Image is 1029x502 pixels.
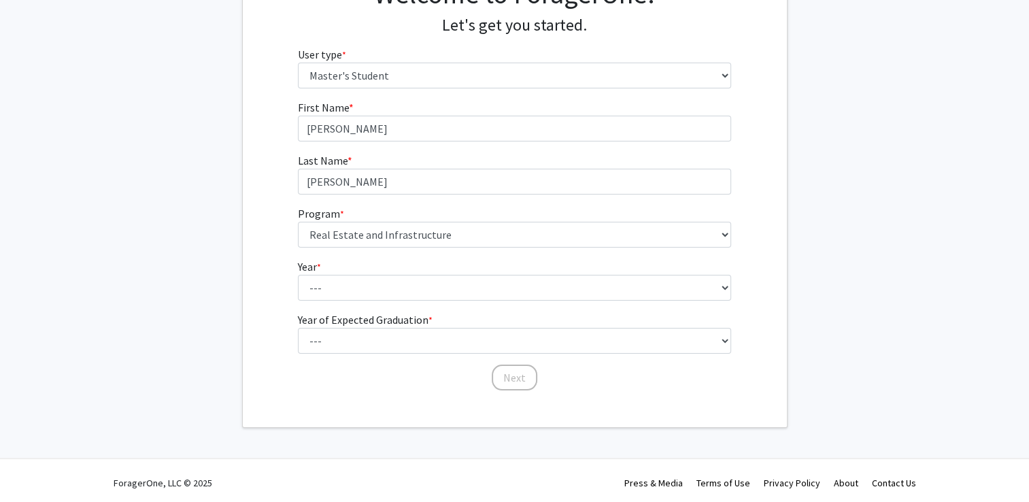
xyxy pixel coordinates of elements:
label: User type [298,46,346,63]
a: Terms of Use [696,477,750,489]
a: Privacy Policy [764,477,820,489]
h4: Let's get you started. [298,16,731,35]
label: Year [298,258,321,275]
button: Next [492,365,537,390]
a: Press & Media [624,477,683,489]
span: Last Name [298,154,348,167]
span: First Name [298,101,349,114]
label: Program [298,205,344,222]
a: About [834,477,858,489]
label: Year of Expected Graduation [298,312,433,328]
a: Contact Us [872,477,916,489]
iframe: Chat [10,441,58,492]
